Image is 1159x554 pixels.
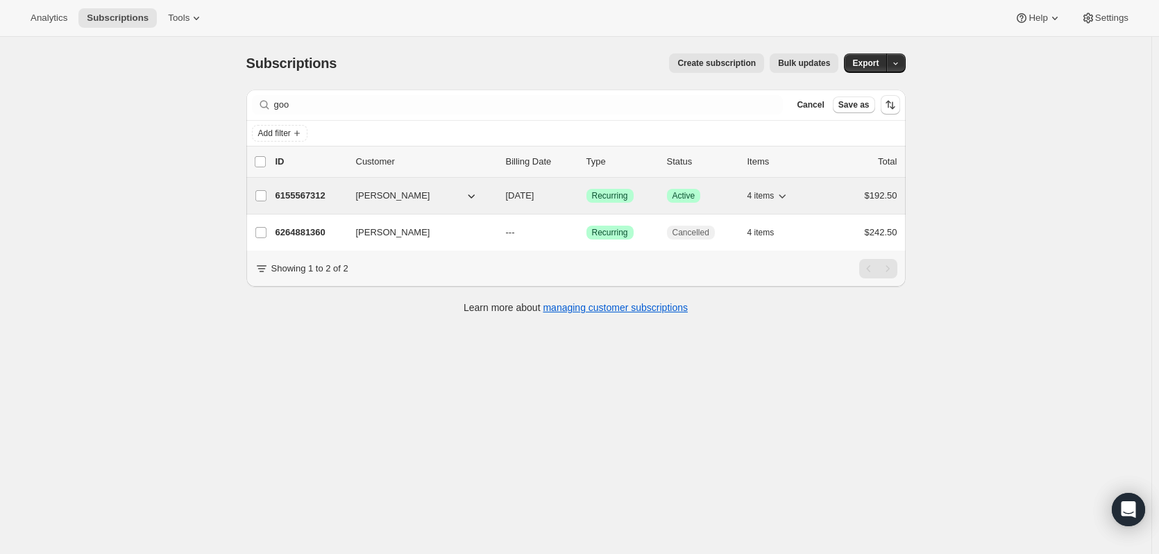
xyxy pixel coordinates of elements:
span: --- [506,227,515,237]
p: 6155567312 [276,189,345,203]
div: IDCustomerBilling DateTypeStatusItemsTotal [276,155,897,169]
span: Analytics [31,12,67,24]
span: $192.50 [865,190,897,201]
a: managing customer subscriptions [543,302,688,313]
p: Showing 1 to 2 of 2 [271,262,348,276]
button: Help [1006,8,1069,28]
span: Cancel [797,99,824,110]
p: 6264881360 [276,226,345,240]
button: Subscriptions [78,8,157,28]
p: Customer [356,155,495,169]
button: Cancel [791,96,829,113]
button: Add filter [252,125,307,142]
span: Save as [838,99,870,110]
button: [PERSON_NAME] [348,221,487,244]
div: 6155567312[PERSON_NAME][DATE]SuccessRecurringSuccessActive4 items$192.50 [276,186,897,205]
p: Billing Date [506,155,575,169]
span: [DATE] [506,190,534,201]
button: 4 items [747,223,790,242]
p: Learn more about [464,301,688,314]
div: 6264881360[PERSON_NAME]---SuccessRecurringCancelled4 items$242.50 [276,223,897,242]
button: Settings [1073,8,1137,28]
button: Sort the results [881,95,900,115]
span: Help [1029,12,1047,24]
span: Subscriptions [246,56,337,71]
input: Filter subscribers [274,95,784,115]
span: Subscriptions [87,12,149,24]
p: ID [276,155,345,169]
nav: Pagination [859,259,897,278]
span: Tools [168,12,189,24]
button: [PERSON_NAME] [348,185,487,207]
div: Type [586,155,656,169]
button: Tools [160,8,212,28]
span: 4 items [747,227,775,238]
button: Bulk updates [770,53,838,73]
span: Add filter [258,128,291,139]
p: Status [667,155,736,169]
p: Total [878,155,897,169]
span: [PERSON_NAME] [356,226,430,240]
div: Items [747,155,817,169]
span: [PERSON_NAME] [356,189,430,203]
span: Recurring [592,227,628,238]
button: Export [844,53,887,73]
span: Create subscription [677,58,756,69]
span: Cancelled [672,227,709,238]
button: Save as [833,96,875,113]
button: 4 items [747,186,790,205]
span: Bulk updates [778,58,830,69]
span: Active [672,190,695,201]
span: Recurring [592,190,628,201]
span: Settings [1095,12,1128,24]
button: Analytics [22,8,76,28]
span: 4 items [747,190,775,201]
span: $242.50 [865,227,897,237]
button: Create subscription [669,53,764,73]
span: Export [852,58,879,69]
div: Open Intercom Messenger [1112,493,1145,526]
